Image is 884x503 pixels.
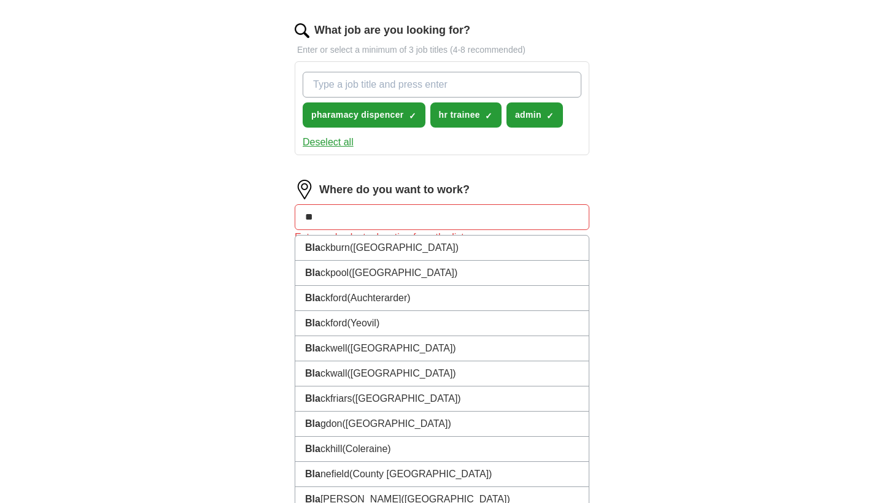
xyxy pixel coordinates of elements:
[347,343,456,353] span: ([GEOGRAPHIC_DATA])
[295,230,589,245] div: Enter and select a location from the list
[295,361,589,386] li: ckwall
[295,437,589,462] li: ckhill
[295,412,589,437] li: gdon
[349,469,492,479] span: (County [GEOGRAPHIC_DATA])
[409,111,416,121] span: ✓
[347,318,379,328] span: (Yeovil)
[295,236,589,261] li: ckburn
[546,111,554,121] span: ✓
[295,286,589,311] li: ckford
[295,23,309,38] img: search.png
[305,293,320,303] strong: Bla
[303,72,581,98] input: Type a job title and press enter
[347,293,410,303] span: (Auchterarder)
[347,368,456,378] span: ([GEOGRAPHIC_DATA])
[342,443,390,454] span: (Coleraine)
[305,242,320,253] strong: Bla
[305,469,320,479] strong: Bla
[305,443,320,454] strong: Bla
[515,109,541,121] span: admin
[430,102,502,128] button: hr trainee✓
[485,111,492,121] span: ✓
[305,343,320,353] strong: Bla
[305,393,320,404] strong: Bla
[295,180,314,199] img: location.png
[295,311,589,336] li: ckford
[305,267,320,278] strong: Bla
[295,462,589,487] li: nefield
[319,182,470,198] label: Where do you want to work?
[343,418,451,429] span: ([GEOGRAPHIC_DATA])
[303,135,354,150] button: Deselect all
[305,418,320,429] strong: Bla
[349,267,457,278] span: ([GEOGRAPHIC_DATA])
[311,109,404,121] span: pharamacy dispencer
[506,102,563,128] button: admin✓
[295,44,589,56] p: Enter or select a minimum of 3 job titles (4-8 recommended)
[352,393,460,404] span: ([GEOGRAPHIC_DATA])
[305,318,320,328] strong: Bla
[350,242,459,253] span: ([GEOGRAPHIC_DATA])
[314,22,470,39] label: What job are you looking for?
[303,102,425,128] button: pharamacy dispencer✓
[439,109,480,121] span: hr trainee
[295,386,589,412] li: ckfriars
[305,368,320,378] strong: Bla
[295,336,589,361] li: ckwell
[295,261,589,286] li: ckpool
